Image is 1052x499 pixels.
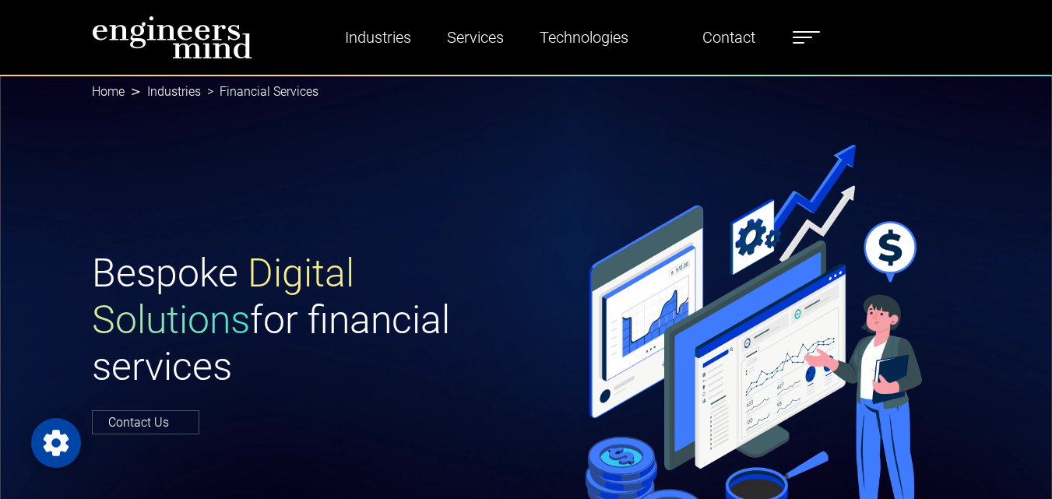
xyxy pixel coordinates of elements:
a: Industries [339,19,417,55]
a: Technologies [533,19,635,55]
h1: Bespoke for financial services [92,250,517,390]
a: Services [441,19,510,55]
span: Digital Solutions [92,251,354,343]
li: Financial Services [201,83,318,101]
a: Contact Us [92,410,199,434]
a: Industries [147,84,201,99]
a: Home [92,84,125,99]
img: logo [92,16,252,59]
nav: breadcrumb [92,75,961,109]
a: Contact [696,19,762,55]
